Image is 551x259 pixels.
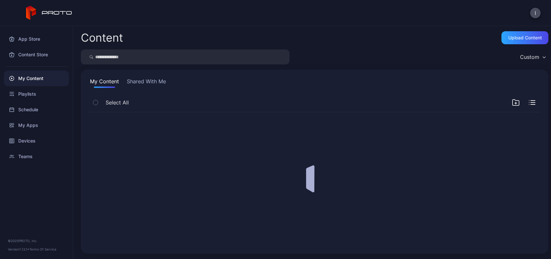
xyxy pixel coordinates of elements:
[4,47,69,62] a: Content Store
[508,35,542,40] div: Upload Content
[8,238,65,243] div: © 2025 PROTO, Inc.
[4,117,69,133] a: My Apps
[517,49,548,64] button: Custom
[4,149,69,164] a: Teams
[4,71,69,86] a: My Content
[81,32,123,43] div: Content
[106,99,129,106] span: Select All
[501,31,548,44] button: Upload Content
[4,86,69,102] a: Playlists
[530,8,541,18] button: I
[4,31,69,47] a: App Store
[29,247,56,251] a: Terms Of Service
[4,102,69,117] a: Schedule
[126,77,167,88] button: Shared With Me
[8,247,29,251] span: Version 1.13.1 •
[89,77,120,88] button: My Content
[4,133,69,149] a: Devices
[520,54,539,60] div: Custom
